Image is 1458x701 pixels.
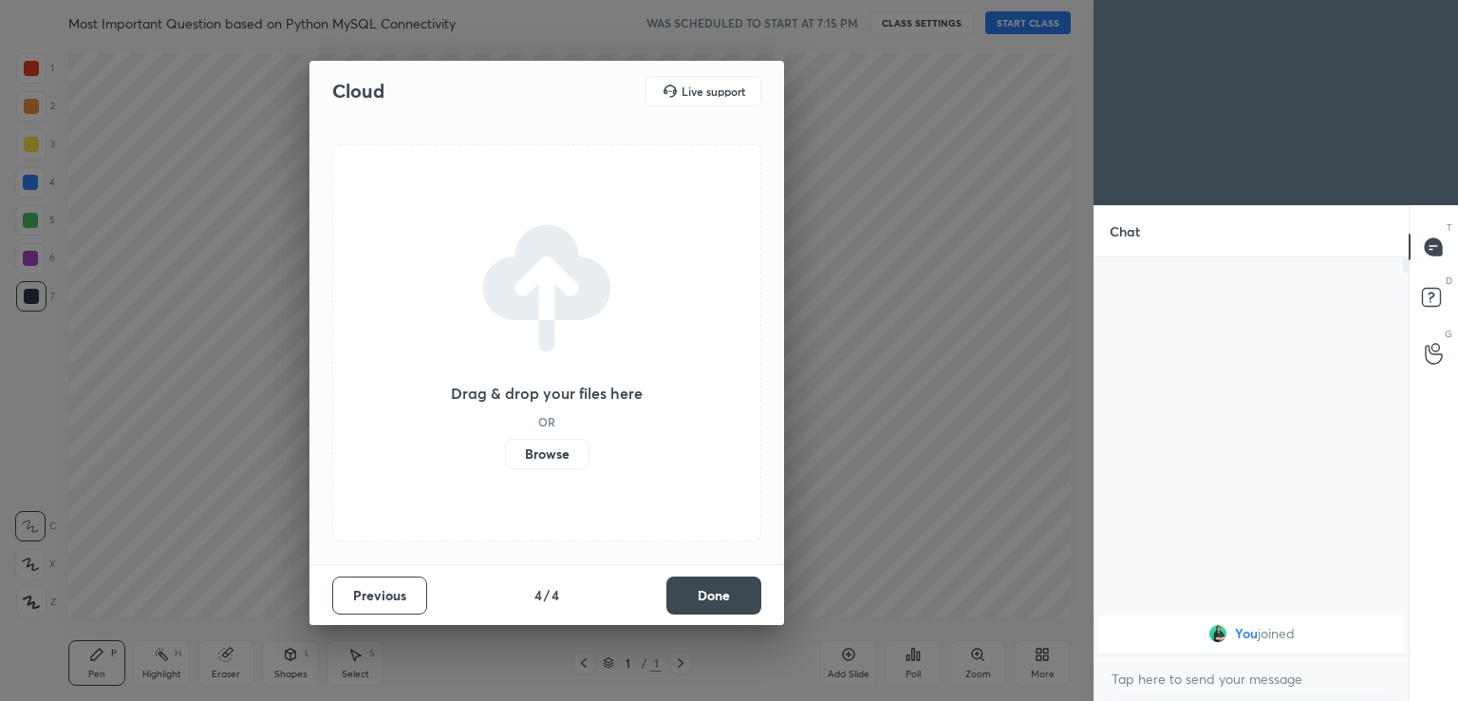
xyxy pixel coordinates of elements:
[1094,611,1409,656] div: grid
[332,79,384,104] h2: Cloud
[451,386,643,401] h3: Drag & drop your files here
[534,585,542,605] h4: 4
[666,577,761,615] button: Done
[332,577,427,615] button: Previous
[1447,220,1452,235] p: T
[1446,274,1452,288] p: D
[1235,626,1258,641] span: You
[1445,327,1452,341] p: G
[1258,626,1295,641] span: joined
[544,585,550,605] h4: /
[1094,206,1155,256] p: Chat
[682,85,745,97] h5: Live support
[1208,624,1227,643] img: 7b2265ad5ca347229539244e8c80ba08.jpg
[538,416,555,427] h5: OR
[551,585,559,605] h4: 4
